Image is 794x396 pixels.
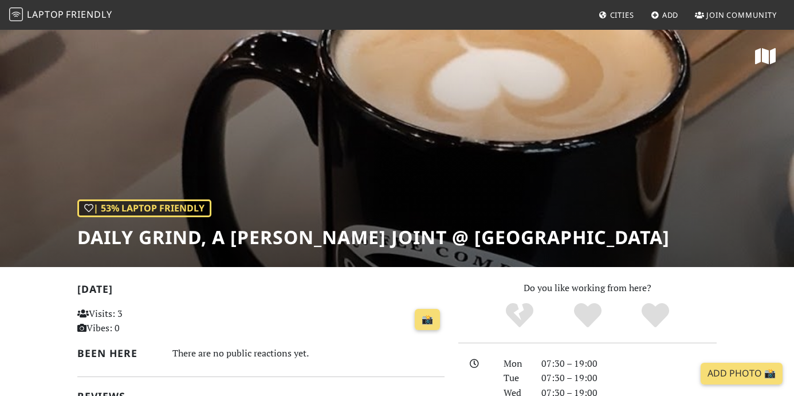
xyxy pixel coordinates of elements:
[77,307,191,336] p: Visits: 3 Vibes: 0
[9,7,23,21] img: LaptopFriendly
[553,301,622,330] div: Yes
[622,301,690,330] div: Definitely!
[662,10,679,20] span: Add
[77,199,211,218] div: | 53% Laptop Friendly
[610,10,634,20] span: Cities
[497,371,534,386] div: Tue
[458,281,717,296] p: Do you like working from here?
[66,8,112,21] span: Friendly
[646,5,683,25] a: Add
[27,8,64,21] span: Laptop
[77,283,445,300] h2: [DATE]
[701,363,783,385] a: Add Photo 📸
[690,5,781,25] a: Join Community
[9,5,112,25] a: LaptopFriendly LaptopFriendly
[497,356,534,371] div: Mon
[534,371,724,386] div: 07:30 – 19:00
[485,301,553,330] div: No
[706,10,777,20] span: Join Community
[415,309,440,331] a: 📸
[594,5,639,25] a: Cities
[534,356,724,371] div: 07:30 – 19:00
[77,226,670,248] h1: Daily Grind, a [PERSON_NAME] Joint @ [GEOGRAPHIC_DATA]
[172,345,445,362] div: There are no public reactions yet.
[77,347,159,359] h2: Been here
